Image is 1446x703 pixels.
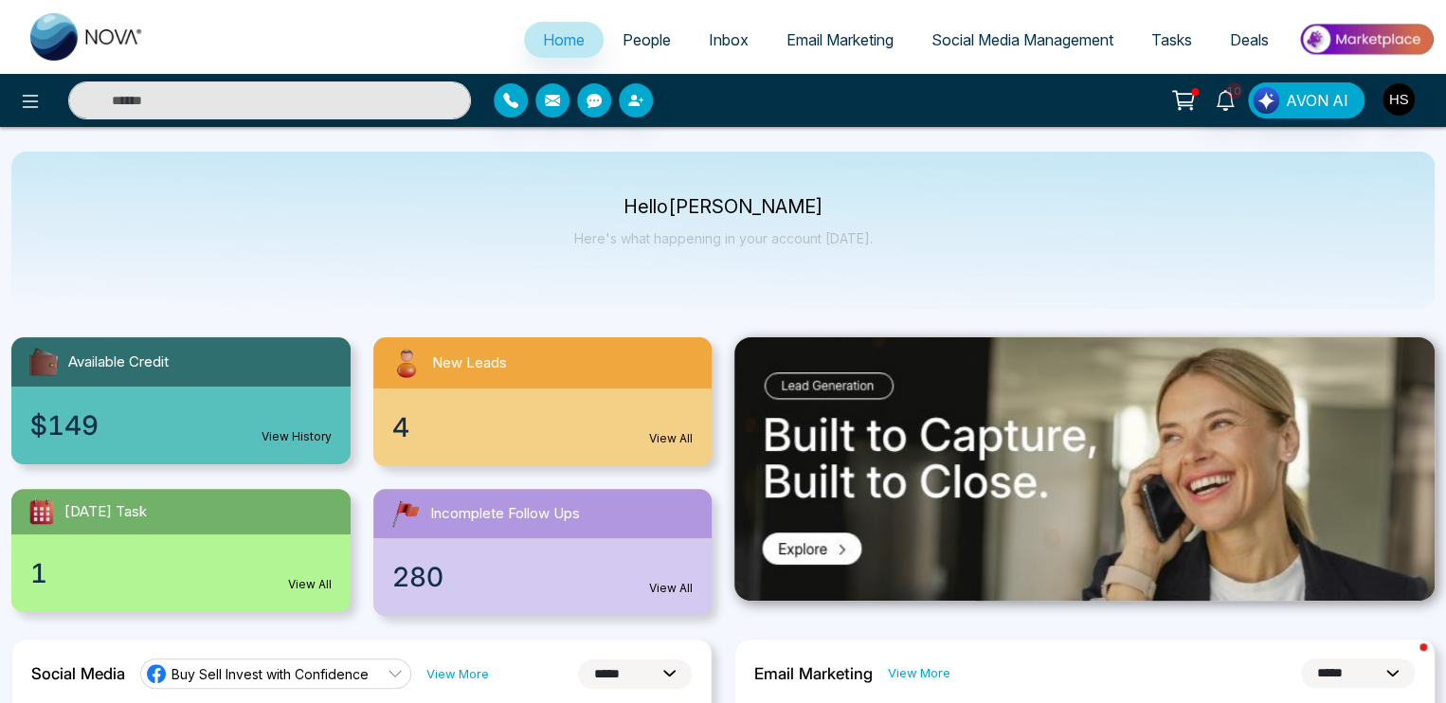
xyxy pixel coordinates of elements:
[262,428,332,445] a: View History
[392,407,409,447] span: 4
[709,30,749,49] span: Inbox
[1253,87,1279,114] img: Lead Flow
[690,22,768,58] a: Inbox
[574,230,873,246] p: Here's what happening in your account [DATE].
[1382,639,1427,684] iframe: Intercom live chat
[1151,30,1192,49] span: Tasks
[604,22,690,58] a: People
[68,351,169,373] span: Available Credit
[30,406,99,445] span: $149
[1230,30,1269,49] span: Deals
[931,30,1113,49] span: Social Media Management
[1248,82,1365,118] button: AVON AI
[1297,18,1435,61] img: Market-place.gif
[649,580,693,597] a: View All
[288,576,332,593] a: View All
[754,664,873,683] h2: Email Marketing
[649,430,693,447] a: View All
[1225,82,1242,99] span: 10
[1202,82,1248,116] a: 10
[389,345,425,381] img: newLeads.svg
[623,30,671,49] span: People
[31,664,125,683] h2: Social Media
[172,665,369,683] span: Buy Sell Invest with Confidence
[734,337,1435,601] img: .
[27,345,61,379] img: availableCredit.svg
[392,557,443,597] span: 280
[913,22,1132,58] a: Social Media Management
[574,199,873,215] p: Hello [PERSON_NAME]
[426,665,489,683] a: View More
[543,30,585,49] span: Home
[1211,22,1288,58] a: Deals
[768,22,913,58] a: Email Marketing
[30,553,47,593] span: 1
[888,664,950,682] a: View More
[432,352,507,374] span: New Leads
[389,496,423,531] img: followUps.svg
[1132,22,1211,58] a: Tasks
[27,496,57,527] img: todayTask.svg
[362,489,724,616] a: Incomplete Follow Ups280View All
[64,501,147,523] span: [DATE] Task
[362,337,724,466] a: New Leads4View All
[30,13,144,61] img: Nova CRM Logo
[430,503,580,525] span: Incomplete Follow Ups
[1383,83,1415,116] img: User Avatar
[786,30,894,49] span: Email Marketing
[524,22,604,58] a: Home
[1286,89,1348,112] span: AVON AI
